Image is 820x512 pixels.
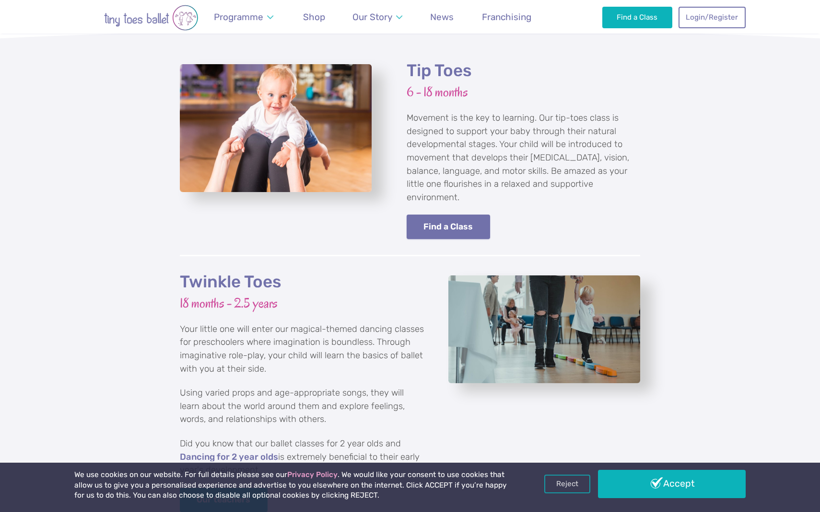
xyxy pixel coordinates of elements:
[180,437,424,477] p: Did you know that our ballet classes for 2 year olds and is extremely beneficial to their early y...
[180,295,424,312] h3: 18 months - 2.5 years
[407,215,490,239] a: Find a Class
[430,11,454,23] span: News
[426,6,458,28] a: News
[74,5,228,31] img: tiny toes ballet
[214,11,263,23] span: Programme
[209,6,278,28] a: Programme
[448,275,640,383] a: View full-size image
[74,470,511,501] p: We use cookies on our website. For full details please see our . We would like your consent to us...
[407,112,640,204] p: Movement is the key to learning. Our tip-toes class is designed to support your baby through thei...
[180,64,372,192] a: View full-size image
[180,453,278,462] a: Dancing for 2 year olds
[180,387,424,426] p: Using varied props and age-appropriate songs, they will learn about the world around them and exp...
[477,6,536,28] a: Franchising
[482,11,531,23] span: Franchising
[180,272,424,293] h2: Twinkle Toes
[298,6,329,28] a: Shop
[602,7,673,28] a: Find a Class
[544,475,590,493] a: Reject
[679,7,746,28] a: Login/Register
[180,323,424,375] p: Your little one will enter our magical-themed dancing classes for preschoolers where imagination ...
[287,470,338,479] a: Privacy Policy
[598,470,746,498] a: Accept
[348,6,407,28] a: Our Story
[303,11,325,23] span: Shop
[352,11,392,23] span: Our Story
[407,60,640,81] h2: Tip Toes
[407,83,640,101] h3: 6 - 18 months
